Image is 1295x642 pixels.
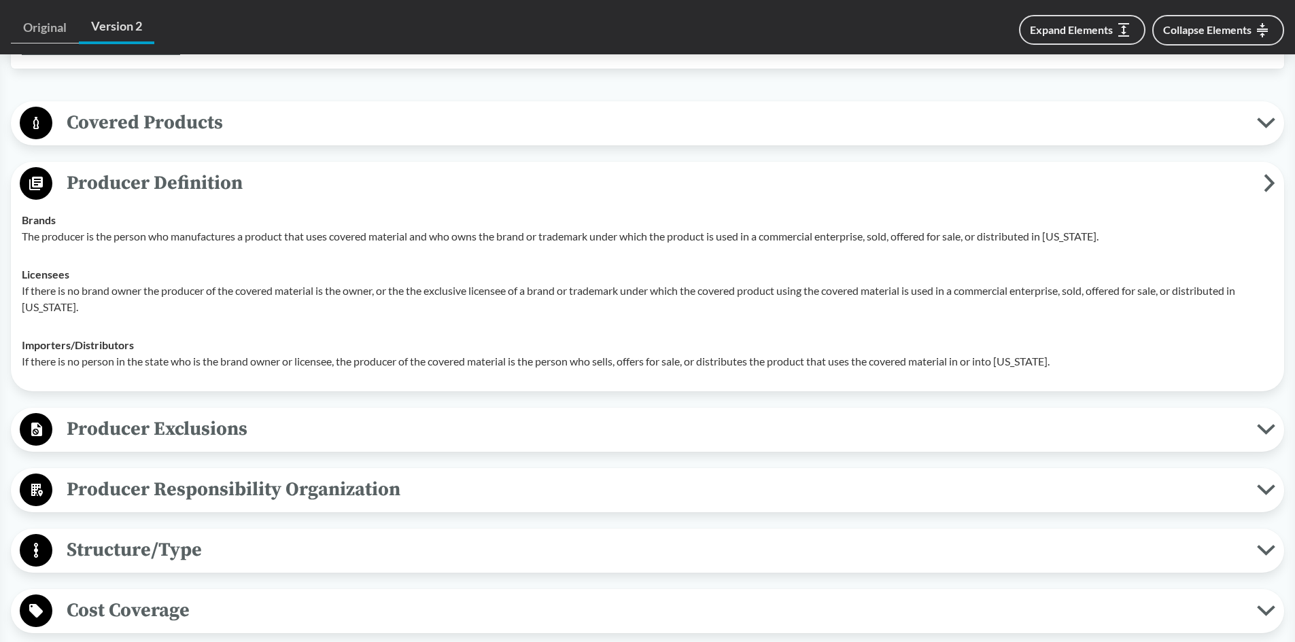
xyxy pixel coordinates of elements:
[11,12,79,43] a: Original
[1152,15,1284,46] button: Collapse Elements
[52,595,1257,626] span: Cost Coverage
[22,43,180,56] a: ViewBillonGovernment Website
[22,283,1273,315] p: If there is no brand owner the producer of the covered material is the owner, or the the exclusiv...
[16,106,1279,141] button: Covered Products
[22,213,56,226] strong: Brands
[22,338,134,351] strong: Importers/​Distributors
[16,166,1279,201] button: Producer Definition
[1019,15,1145,45] button: Expand Elements
[52,107,1257,138] span: Covered Products
[16,473,1279,507] button: Producer Responsibility Organization
[22,228,1273,245] p: The producer is the person who manufactures a product that uses covered material and who owns the...
[52,535,1257,565] span: Structure/Type
[52,168,1264,198] span: Producer Definition
[16,412,1279,447] button: Producer Exclusions
[22,353,1273,370] p: If there is no person in the state who is the brand owner or licensee, the producer of the covere...
[52,474,1257,505] span: Producer Responsibility Organization
[22,268,69,281] strong: Licensees
[79,11,154,44] a: Version 2
[52,414,1257,444] span: Producer Exclusions
[16,594,1279,628] button: Cost Coverage
[16,533,1279,568] button: Structure/Type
